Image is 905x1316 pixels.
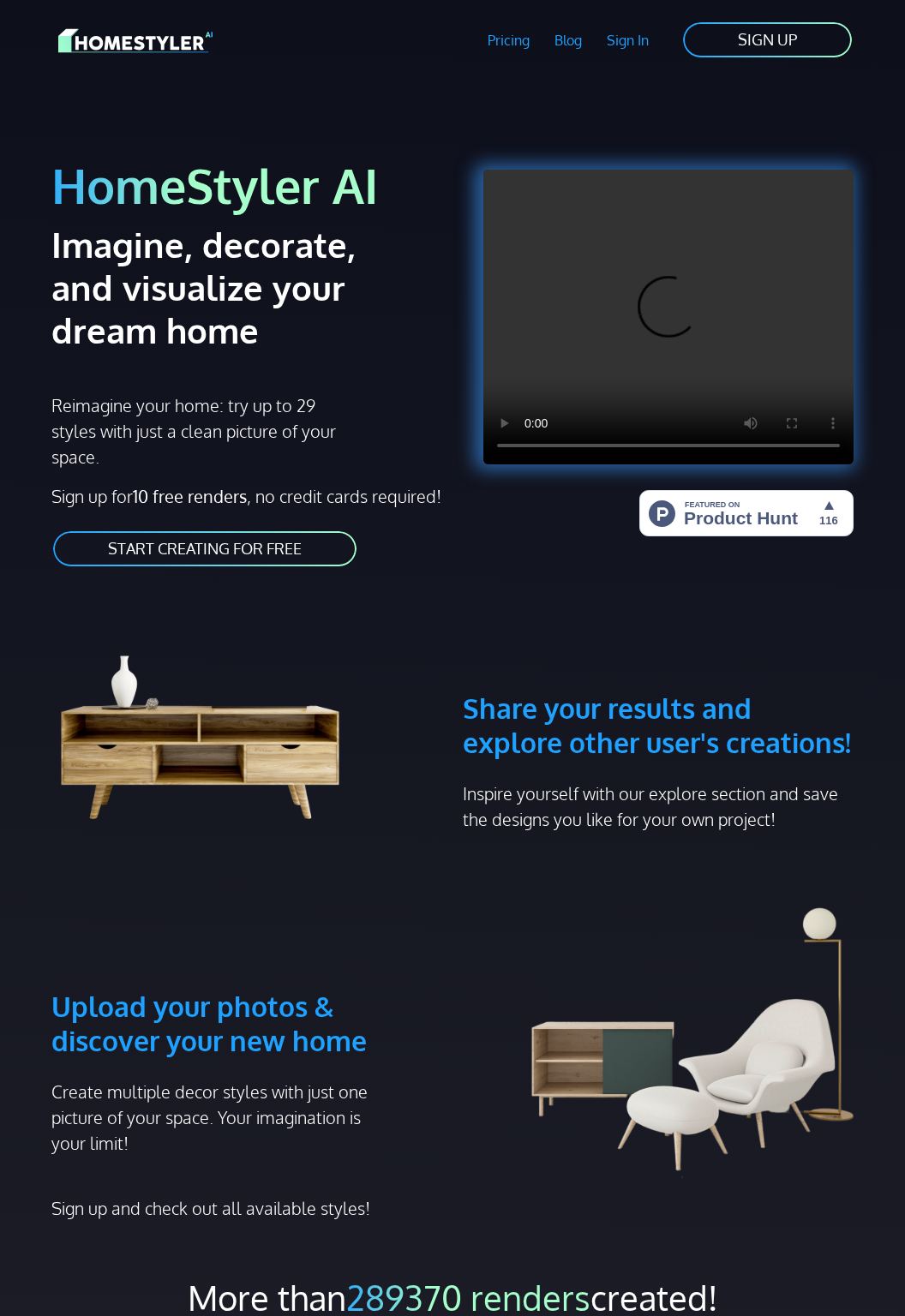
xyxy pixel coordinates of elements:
img: living room cabinet [51,609,374,826]
h3: Share your results and explore other user's creations! [463,609,854,760]
p: Create multiple decor styles with just one picture of your space. Your imagination is your limit! [51,1079,374,1156]
a: Sign In [594,21,661,60]
h2: Imagine, decorate, and visualize your dream home [51,223,364,351]
img: HomeStyler AI logo [58,26,213,56]
img: sofa with a cabinet [463,907,854,1180]
p: Reimagine your home: try up to 29 styles with just a clean picture of your space. [51,392,345,470]
h1: HomeStyler AI [51,156,442,216]
p: Sign up for , no credit cards required! [51,483,442,509]
a: Blog [542,21,594,60]
p: Inspire yourself with our explore section and save the designs you like for your own project! [463,781,854,832]
strong: 10 free renders [133,485,247,507]
img: HomeStyler AI - Interior Design Made Easy: One Click to Your Dream Home | Product Hunt [639,490,854,536]
a: SIGN UP [681,21,854,59]
a: START CREATING FOR FREE [51,529,358,568]
p: Sign up and check out all available styles! [51,1195,374,1221]
a: Pricing [476,21,542,60]
h3: Upload your photos & discover your new home [51,907,374,1058]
